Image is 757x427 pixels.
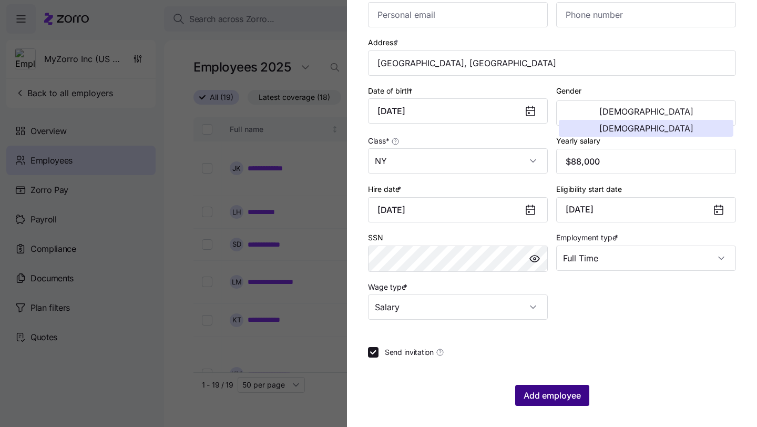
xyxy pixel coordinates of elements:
span: [DEMOGRAPHIC_DATA] [599,107,693,116]
label: Hire date [368,184,403,195]
span: [DEMOGRAPHIC_DATA] [599,124,693,133]
label: Yearly salary [556,135,600,147]
label: Address [368,37,401,48]
input: Phone number [556,2,736,27]
label: Gender [556,85,581,97]
label: Eligibility start date [556,184,622,195]
label: Wage type [368,281,410,293]
button: Add employee [515,385,589,406]
span: Send invitation [385,347,434,358]
input: Personal email [368,2,548,27]
span: Class * [368,136,389,146]
input: Select wage type [368,294,548,320]
label: Employment type [556,232,620,243]
input: MM/DD/YYYY [368,197,548,222]
span: Add employee [524,389,581,402]
input: Yearly salary [556,149,736,174]
button: [DATE] [556,197,736,222]
input: MM/DD/YYYY [368,98,548,124]
input: Class [368,148,548,174]
input: Address [368,50,736,76]
label: SSN [368,232,383,243]
label: Date of birth [368,85,415,97]
input: Select employment type [556,246,736,271]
